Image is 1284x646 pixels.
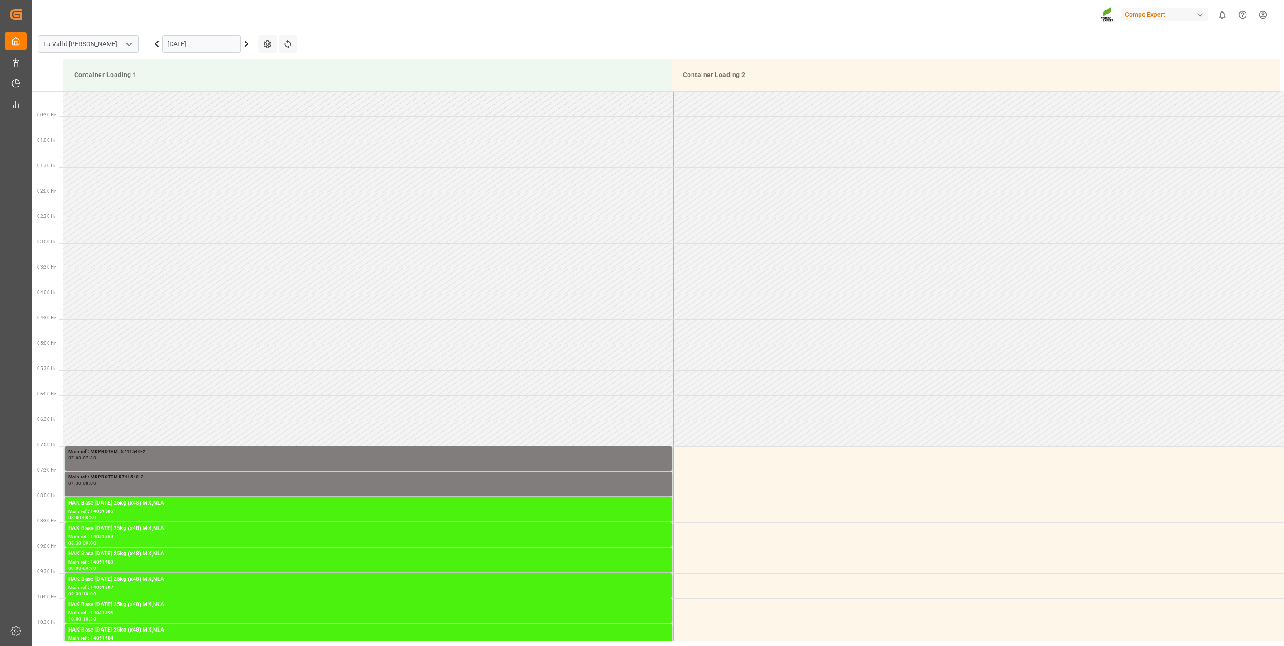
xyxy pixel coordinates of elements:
[68,481,82,485] div: 07:30
[83,481,96,485] div: 08:00
[83,516,96,520] div: 08:30
[38,35,139,53] input: Type to search/select
[82,541,83,545] div: -
[68,516,82,520] div: 08:00
[37,468,56,472] span: 07:30 Hr
[68,499,668,508] div: HAK Base [DATE] 25kg (x48) MX,NLA
[37,239,56,244] span: 03:00 Hr
[68,600,668,609] div: HAK Base [DATE] 25kg (x48) MX,NLA
[82,481,83,485] div: -
[82,592,83,596] div: -
[1212,5,1232,25] button: show 0 new notifications
[1232,5,1253,25] button: Help Center
[37,569,56,574] span: 09:30 Hr
[37,493,56,498] span: 08:00 Hr
[37,290,56,295] span: 04:00 Hr
[37,138,56,143] span: 01:00 Hr
[83,456,96,460] div: 07:30
[68,635,668,642] div: Main ref : 14051584
[83,592,96,596] div: 10:00
[82,617,83,621] div: -
[1101,7,1115,23] img: Screenshot%202023-09-29%20at%2010.02.21.png_1712312052.png
[68,609,668,617] div: Main ref : 14051598
[37,163,56,168] span: 01:30 Hr
[1121,8,1208,21] div: Compo Expert
[122,37,135,51] button: open menu
[37,442,56,447] span: 07:00 Hr
[71,67,664,83] div: Container Loading 1
[68,584,668,592] div: Main ref : 14051597
[68,575,668,584] div: HAK Base [DATE] 25kg (x48) MX,NLA
[679,67,1273,83] div: Container Loading 2
[68,473,668,481] div: Main ref : MKP ROTEM 5741540-2
[37,417,56,422] span: 06:30 Hr
[37,214,56,219] span: 02:30 Hr
[82,456,83,460] div: -
[37,620,56,625] span: 10:30 Hr
[68,626,668,635] div: HAK Base [DATE] 25kg (x48) MX,NLA
[68,533,668,541] div: Main ref : 14051589
[37,341,56,346] span: 05:00 Hr
[68,592,82,596] div: 09:30
[68,617,82,621] div: 10:00
[68,448,668,456] div: Main ref : MKP ROTEM_ 5741540-2
[83,566,96,570] div: 09:30
[83,541,96,545] div: 09:00
[37,315,56,320] span: 04:30 Hr
[37,594,56,599] span: 10:00 Hr
[37,265,56,270] span: 03:30 Hr
[68,508,668,516] div: Main ref : 14051585
[68,550,668,559] div: HAK Base [DATE] 25kg (x48) MX,NLA
[82,566,83,570] div: -
[68,456,82,460] div: 07:00
[68,524,668,533] div: HAK Base [DATE] 25kg (x48) MX,NLA
[68,559,668,566] div: Main ref : 14051583
[1121,6,1212,23] button: Compo Expert
[82,516,83,520] div: -
[37,366,56,371] span: 05:30 Hr
[37,544,56,549] span: 09:00 Hr
[68,566,82,570] div: 09:00
[37,188,56,193] span: 02:00 Hr
[37,518,56,523] span: 08:30 Hr
[162,35,241,53] input: DD.MM.YYYY
[37,391,56,396] span: 06:00 Hr
[37,112,56,117] span: 00:30 Hr
[83,617,96,621] div: 10:30
[68,541,82,545] div: 08:30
